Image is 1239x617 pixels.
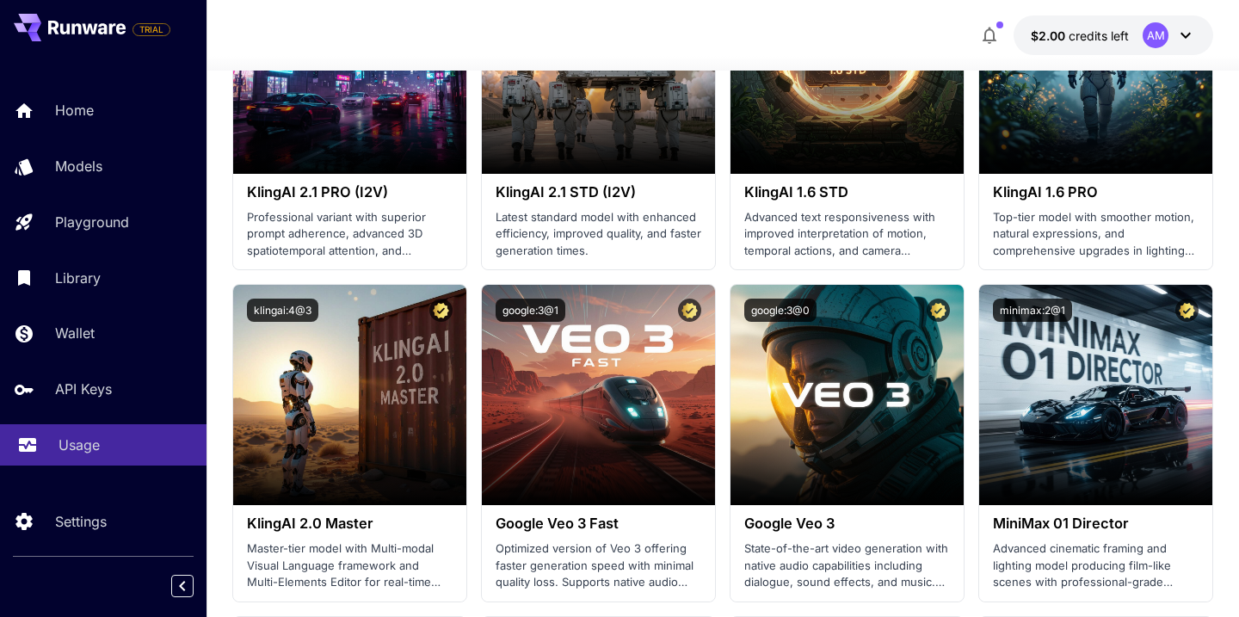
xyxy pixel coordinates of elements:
[184,571,206,602] div: Collapse sidebar
[1031,27,1129,45] div: $2.00
[744,299,817,322] button: google:3@0
[247,299,318,322] button: klingai:4@3
[247,540,453,591] p: Master-tier model with Multi-modal Visual Language framework and Multi-Elements Editor for real-t...
[171,575,194,597] button: Collapse sidebar
[1014,15,1213,55] button: $2.00AM
[979,285,1212,505] img: alt
[496,209,701,260] p: Latest standard model with enhanced efficiency, improved quality, and faster generation times.
[496,540,701,591] p: Optimized version of Veo 3 offering faster generation speed with minimal quality loss. Supports n...
[55,511,107,532] p: Settings
[927,299,950,322] button: Certified Model – Vetted for best performance and includes a commercial license.
[744,540,950,591] p: State-of-the-art video generation with native audio capabilities including dialogue, sound effect...
[429,299,453,322] button: Certified Model – Vetted for best performance and includes a commercial license.
[993,209,1199,260] p: Top-tier model with smoother motion, natural expressions, and comprehensive upgrades in lighting ...
[1175,299,1199,322] button: Certified Model – Vetted for best performance and includes a commercial license.
[133,19,170,40] span: Add your payment card to enable full platform functionality.
[744,209,950,260] p: Advanced text responsiveness with improved interpretation of motion, temporal actions, and camera...
[678,299,701,322] button: Certified Model – Vetted for best performance and includes a commercial license.
[993,184,1199,201] h3: KlingAI 1.6 PRO
[247,515,453,532] h3: KlingAI 2.0 Master
[482,285,715,505] img: alt
[55,379,112,399] p: API Keys
[1069,28,1129,43] span: credits left
[55,212,129,232] p: Playground
[744,184,950,201] h3: KlingAI 1.6 STD
[1031,28,1069,43] span: $2.00
[247,209,453,260] p: Professional variant with superior prompt adherence, advanced 3D spatiotemporal attention, and ci...
[1143,22,1168,48] div: AM
[496,515,701,532] h3: Google Veo 3 Fast
[744,515,950,532] h3: Google Veo 3
[730,285,964,505] img: alt
[55,323,95,343] p: Wallet
[993,515,1199,532] h3: MiniMax 01 Director
[993,299,1072,322] button: minimax:2@1
[247,184,453,201] h3: KlingAI 2.1 PRO (I2V)
[993,540,1199,591] p: Advanced cinematic framing and lighting model producing film-like scenes with professional-grade ...
[233,285,466,505] img: alt
[133,23,170,36] span: TRIAL
[55,156,102,176] p: Models
[496,184,701,201] h3: KlingAI 2.1 STD (I2V)
[55,100,94,120] p: Home
[59,435,100,455] p: Usage
[55,268,101,288] p: Library
[496,299,565,322] button: google:3@1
